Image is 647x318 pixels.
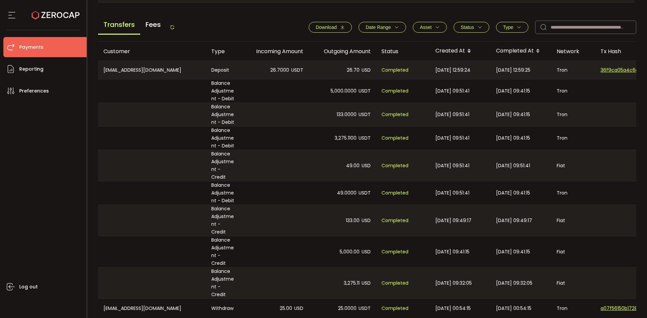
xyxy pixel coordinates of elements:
span: 3,275.11 [344,279,360,287]
span: USDT [359,189,371,197]
span: 3,275.1100 [335,134,357,142]
span: Completed [381,189,408,197]
span: [DATE] 09:51:41 [435,111,469,118]
div: Balance Adjustment - Debit [206,181,241,205]
span: USD [362,248,371,256]
span: 26.70 [347,66,360,74]
div: Balance Adjustment - Credit [206,205,241,236]
span: Completed [381,248,408,256]
span: [DATE] 09:41:15 [435,248,469,256]
span: [DATE] 09:41:15 [496,248,530,256]
div: Balance Adjustment - Debit [206,103,241,126]
span: USDT [359,111,371,118]
span: Completed [381,279,408,287]
div: Balance Adjustment - Credit [206,150,241,181]
button: Download [309,22,352,33]
div: Fiat [551,268,595,298]
span: Fees [140,15,166,34]
div: [EMAIL_ADDRESS][DOMAIN_NAME] [98,299,206,318]
span: 25.0000 [338,305,357,312]
div: Type [206,47,241,55]
div: [EMAIL_ADDRESS][DOMAIN_NAME] [98,61,206,79]
div: Withdraw [206,299,241,318]
span: Transfers [98,15,140,35]
span: Reporting [19,64,43,74]
span: Completed [381,305,408,312]
div: Balance Adjustment - Credit [206,268,241,298]
span: USD [362,66,371,74]
button: Asset [413,22,447,33]
div: Customer [98,47,206,55]
span: 5,000.00 [340,248,360,256]
div: Tron [551,61,595,79]
span: [DATE] 09:51:41 [435,162,469,170]
span: [DATE] 00:54:15 [496,305,531,312]
span: Completed [381,134,408,142]
span: [DATE] 09:32:05 [435,279,472,287]
span: [DATE] 09:41:15 [496,189,530,197]
div: Balance Adjustment - Debit [206,79,241,103]
button: Status [454,22,489,33]
span: [DATE] 09:41:15 [496,134,530,142]
span: 49.00 [346,162,360,170]
span: 49.0000 [337,189,357,197]
div: Tron [551,299,595,318]
span: 25.00 [280,305,292,312]
span: Status [461,25,474,30]
div: Network [551,47,595,55]
span: Type [503,25,513,30]
span: USD [362,217,371,224]
div: Fiat [551,150,595,181]
span: Download [316,25,337,30]
div: Balance Adjustment - Credit [206,236,241,267]
span: [DATE] 09:41:15 [496,87,530,95]
span: Payments [19,42,43,52]
span: [DATE] 09:51:41 [496,162,530,170]
span: [DATE] 09:41:15 [496,111,530,118]
span: [DATE] 09:51:41 [435,134,469,142]
div: Completed At [491,45,551,57]
span: USD [294,305,303,312]
span: Asset [420,25,432,30]
span: [DATE] 09:32:05 [496,279,532,287]
div: Fiat [551,236,595,267]
span: 26.7000 [270,66,289,74]
span: 133.00 [346,217,360,224]
div: Status [376,47,430,55]
span: 133.0000 [337,111,357,118]
button: Date Range [359,22,406,33]
span: USD [362,279,371,287]
div: Outgoing Amount [309,47,376,55]
div: Created At [430,45,491,57]
span: Completed [381,111,408,118]
span: [DATE] 00:54:15 [435,305,471,312]
div: Tron [551,181,595,205]
span: USDT [359,134,371,142]
span: Completed [381,87,408,95]
span: [DATE] 09:49:17 [435,217,471,224]
span: USDT [359,87,371,95]
span: [DATE] 09:51:41 [435,189,469,197]
span: Date Range [366,25,391,30]
span: 5,000.0000 [331,87,357,95]
div: Tron [551,103,595,126]
span: Completed [381,66,408,74]
span: USDT [291,66,303,74]
button: Type [496,22,528,33]
div: Incoming Amount [241,47,309,55]
span: [DATE] 12:59:25 [496,66,530,74]
span: USDT [359,305,371,312]
div: Deposit [206,61,241,79]
span: [DATE] 12:59:24 [435,66,470,74]
iframe: Chat Widget [613,286,647,318]
span: Preferences [19,86,49,96]
span: Log out [19,282,38,292]
div: Fiat [551,205,595,236]
span: Completed [381,162,408,170]
span: [DATE] 09:49:17 [496,217,532,224]
span: [DATE] 09:51:41 [435,87,469,95]
span: Completed [381,217,408,224]
div: Balance Adjustment - Debit [206,127,241,150]
span: USD [362,162,371,170]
